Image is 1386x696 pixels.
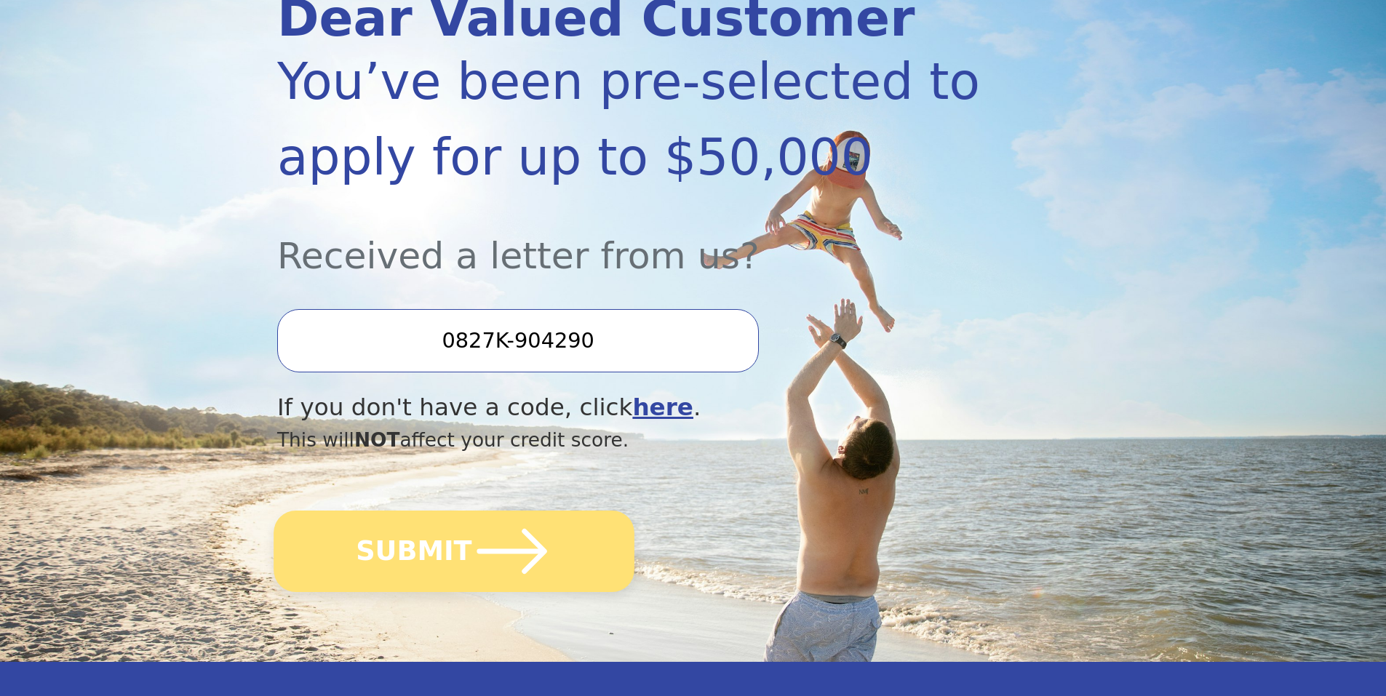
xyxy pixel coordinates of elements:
[274,511,634,592] button: SUBMIT
[277,425,984,455] div: This will affect your credit score.
[277,44,984,195] div: You’ve been pre-selected to apply for up to $50,000
[277,390,984,425] div: If you don't have a code, click .
[632,393,693,421] a: here
[277,195,984,283] div: Received a letter from us?
[277,309,759,372] input: Enter your Offer Code:
[354,428,400,451] span: NOT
